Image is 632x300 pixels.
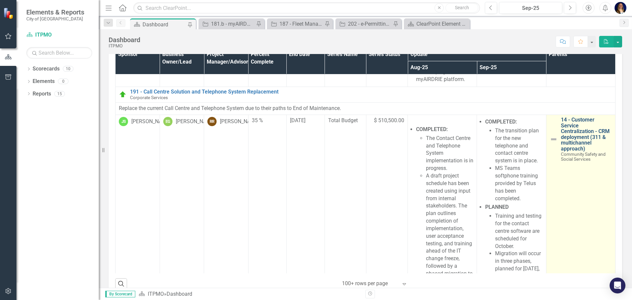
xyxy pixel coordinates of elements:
button: Search [445,3,478,13]
span: Elements & Reports [26,8,84,16]
span: [DATE] [290,117,305,123]
a: ITPMO [26,31,92,39]
div: [PERSON_NAME] [176,118,215,125]
a: 14 - Customer Service Centralization - CRM deployment (311 & multichannel approach) [561,117,612,152]
div: EG [163,117,172,126]
small: City of [GEOGRAPHIC_DATA] [26,16,84,21]
strong: PLANNED [485,204,509,210]
span: Replace the current Call Centre and Telephone System due to their paths to End of Maintenance. [119,105,341,111]
div: [PERSON_NAME] [220,118,259,125]
img: On Target [119,91,127,98]
div: » [139,290,360,298]
td: Double-Click to Edit [116,103,616,115]
input: Search Below... [26,47,92,59]
a: 181.b - myAIRDRIE redevelopment [200,20,254,28]
a: ClearPoint Element Definitions [406,20,468,28]
span: Community Safety and Social Services [561,151,606,162]
div: JS [119,117,128,126]
span: Corporate Services [130,95,168,100]
img: Erin Busby [615,2,626,14]
li: MS Teams softphone training provided by Telus has been completed. [495,165,542,202]
td: Double-Click to Edit Right Click for Context Menu [116,87,616,102]
div: 181.b - myAIRDRIE redevelopment [211,20,254,28]
a: ITPMO [148,291,164,297]
div: Dashboard [143,20,186,29]
div: ITPMO [109,43,140,48]
a: Reports [33,90,51,98]
li: A draft project schedule has been created using input from internal stakeholders. The plan outlin... [426,172,473,285]
strong: COMPLETED: [485,119,517,125]
div: Sep-25 [501,4,560,12]
span: Search [455,5,469,10]
a: 202 - e-Permitting Planning [337,20,391,28]
td: Double-Click to Edit Right Click for Context Menu [546,115,615,282]
span: $ 510,500.00 [374,117,404,124]
a: 191 - Call Centre Solution and Telephone System Replacement [130,89,612,95]
span: Total Budget [328,117,363,124]
div: 10 [63,66,73,72]
div: 202 - e-Permitting Planning [348,20,391,28]
div: [PERSON_NAME] [131,118,171,125]
div: Dashboard [109,36,140,43]
div: 187 - Fleet Management [279,20,323,28]
a: Scorecards [33,65,60,73]
div: 15 [54,91,65,96]
a: Elements [33,78,55,85]
div: 0 [58,79,68,84]
li: Training and testing for the contact centre software are scheduled for October. [495,212,542,250]
div: ClearPoint Element Definitions [416,20,468,28]
input: Search ClearPoint... [133,2,480,14]
div: Dashboard [167,291,192,297]
div: Open Intercom Messenger [610,278,625,293]
strong: COMPLETED: [416,126,448,132]
button: Sep-25 [499,2,562,14]
li: The transition plan for the new telephone and contact centre system is in place. [495,127,542,165]
img: Not Defined [550,135,558,143]
a: 187 - Fleet Management [269,20,323,28]
li: The Contact Centre and Telephone System implementation is in progress. [426,135,473,172]
img: ClearPoint Strategy [3,7,15,19]
div: 35 % [252,117,283,124]
li: Migration will occur in three phases, planned for [DATE], 27th, and 29th, respectively. [495,250,542,287]
div: RR [207,117,217,126]
span: By Scorecard [105,291,135,297]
